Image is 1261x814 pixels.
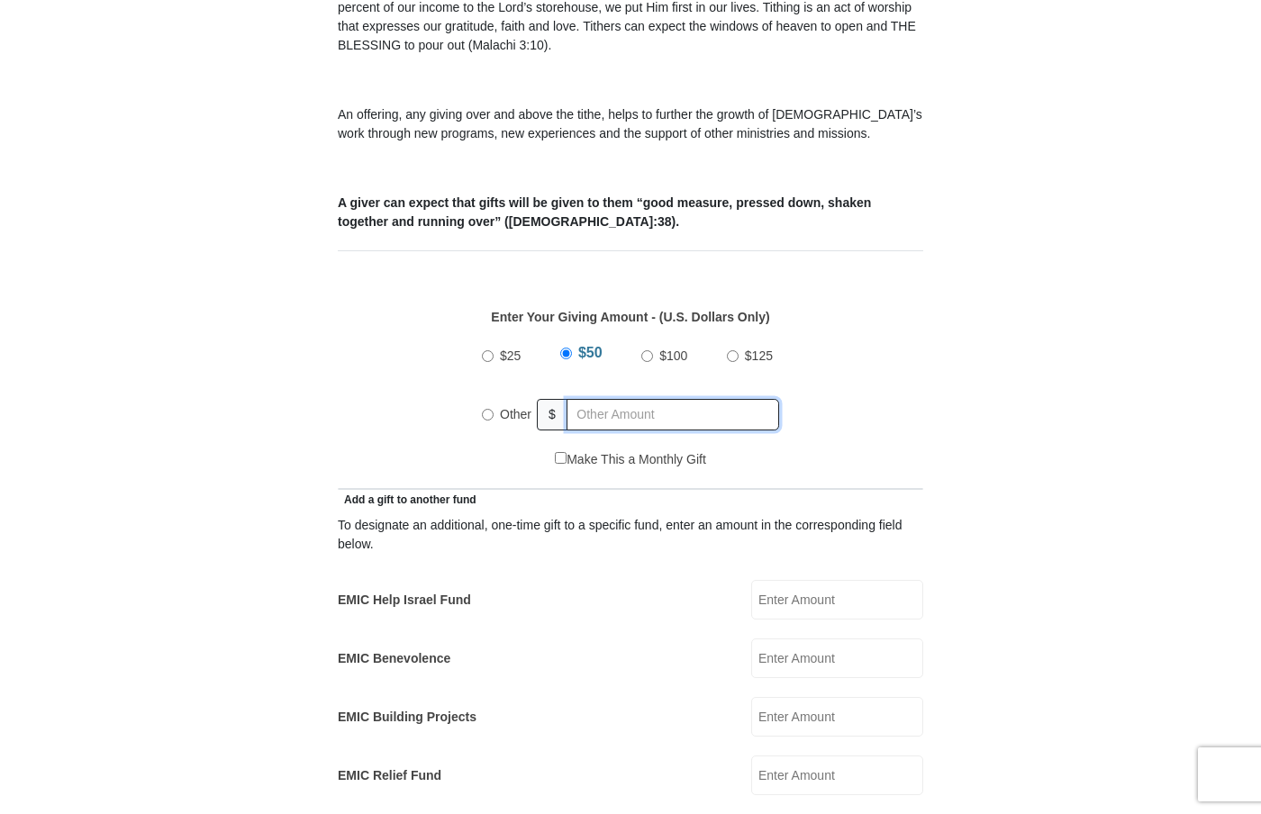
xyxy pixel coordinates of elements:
span: $125 [745,348,773,363]
span: $100 [659,348,687,363]
span: $25 [500,348,521,363]
span: $50 [578,345,603,360]
strong: Enter Your Giving Amount - (U.S. Dollars Only) [491,310,769,324]
label: EMIC Relief Fund [338,766,441,785]
div: To designate an additional, one-time gift to a specific fund, enter an amount in the correspondin... [338,516,923,554]
b: A giver can expect that gifts will be given to them “good measure, pressed down, shaken together ... [338,195,871,229]
span: $ [537,399,567,430]
p: An offering, any giving over and above the tithe, helps to further the growth of [DEMOGRAPHIC_DAT... [338,105,923,143]
input: Make This a Monthly Gift [555,452,567,464]
input: Enter Amount [751,580,923,620]
input: Other Amount [567,399,779,430]
input: Enter Amount [751,638,923,678]
input: Enter Amount [751,755,923,795]
input: Enter Amount [751,697,923,737]
label: EMIC Building Projects [338,708,476,727]
label: EMIC Benevolence [338,649,450,668]
label: Make This a Monthly Gift [555,450,706,469]
span: Add a gift to another fund [338,493,476,506]
label: EMIC Help Israel Fund [338,591,471,610]
span: Other [500,407,531,421]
